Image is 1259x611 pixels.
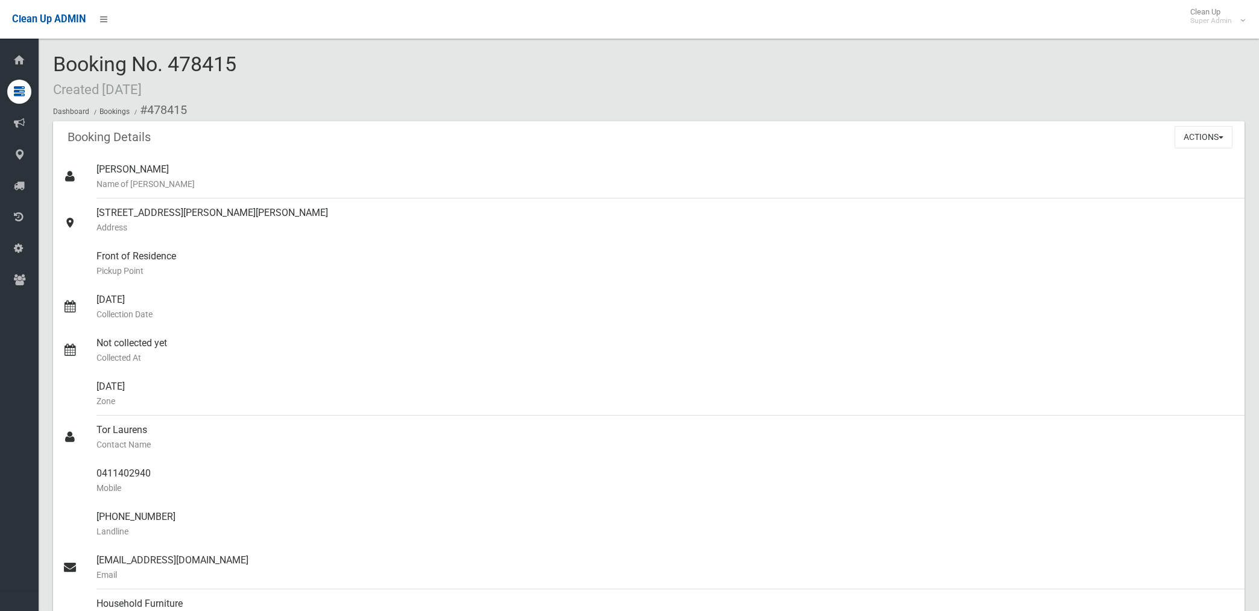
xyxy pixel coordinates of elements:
button: Actions [1175,126,1232,148]
div: 0411402940 [96,459,1235,502]
small: Collected At [96,350,1235,365]
div: Front of Residence [96,242,1235,285]
span: Clean Up [1184,7,1244,25]
small: Collection Date [96,307,1235,321]
small: Pickup Point [96,264,1235,278]
small: Super Admin [1190,16,1232,25]
small: Email [96,568,1235,582]
div: Not collected yet [96,329,1235,372]
small: Address [96,220,1235,235]
span: Booking No. 478415 [53,52,236,99]
small: Mobile [96,481,1235,495]
div: [PERSON_NAME] [96,155,1235,198]
div: [STREET_ADDRESS][PERSON_NAME][PERSON_NAME] [96,198,1235,242]
li: #478415 [131,99,187,121]
div: [DATE] [96,372,1235,416]
small: Contact Name [96,437,1235,452]
a: Bookings [99,107,130,116]
a: Dashboard [53,107,89,116]
small: Name of [PERSON_NAME] [96,177,1235,191]
div: [PHONE_NUMBER] [96,502,1235,546]
small: Landline [96,524,1235,539]
div: [EMAIL_ADDRESS][DOMAIN_NAME] [96,546,1235,589]
header: Booking Details [53,125,165,149]
div: Tor Laurens [96,416,1235,459]
small: Created [DATE] [53,81,142,97]
div: [DATE] [96,285,1235,329]
a: [EMAIL_ADDRESS][DOMAIN_NAME]Email [53,546,1245,589]
small: Zone [96,394,1235,408]
span: Clean Up ADMIN [12,13,86,25]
